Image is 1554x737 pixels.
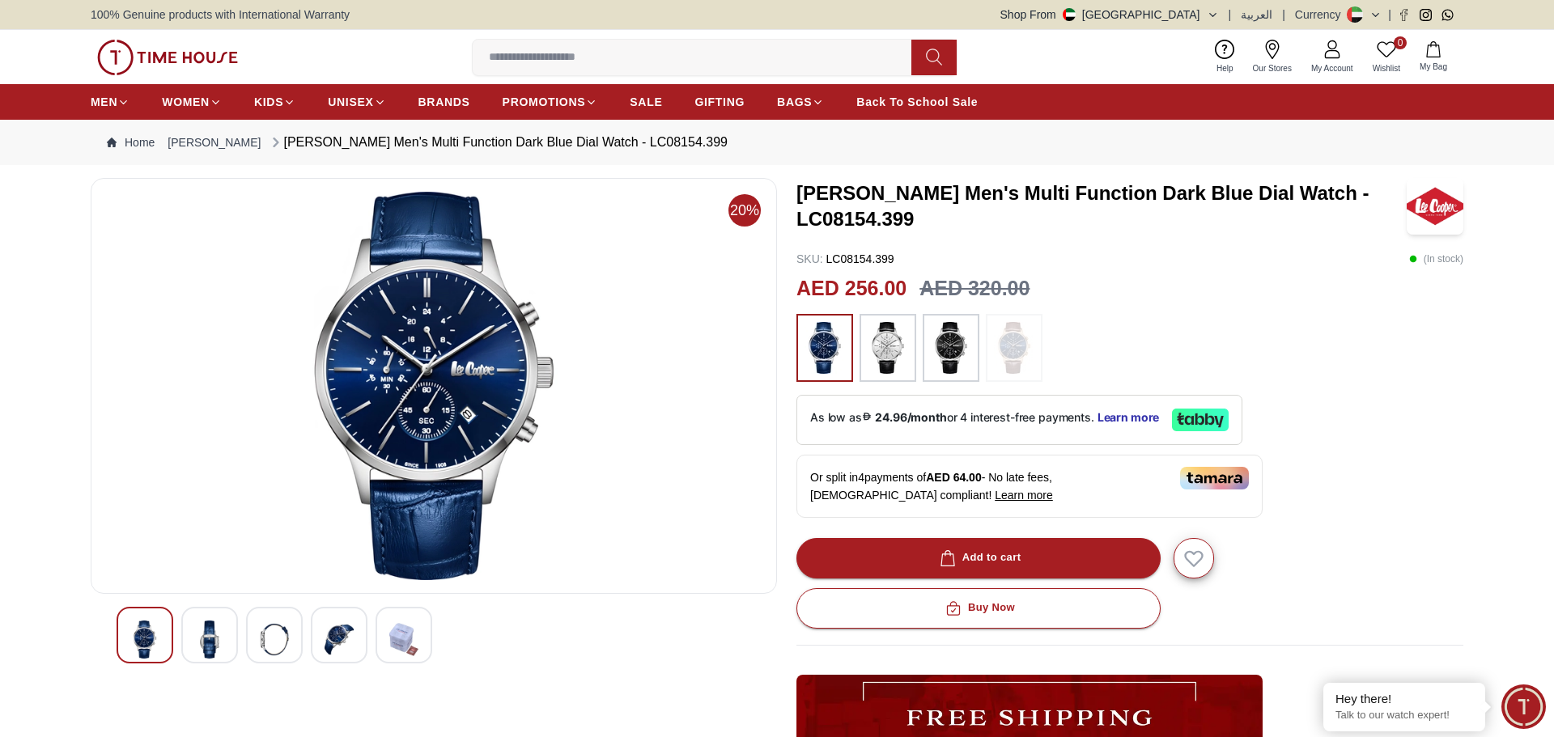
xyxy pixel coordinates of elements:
[107,134,155,150] a: Home
[931,322,971,374] img: ...
[805,322,845,374] img: ...
[1335,709,1473,722] p: Talk to our watch expert!
[1394,36,1407,49] span: 0
[130,621,159,659] img: Lee Cooper Men's Multi Function Dark Blue Dial Watch - LC08154.399
[503,94,586,110] span: PROMOTIONS
[1063,8,1076,21] img: United Arab Emirates
[1000,6,1219,23] button: Shop From[GEOGRAPHIC_DATA]
[1441,9,1454,21] a: Whatsapp
[162,87,222,116] a: WOMEN
[1407,178,1463,235] img: Lee Cooper Men's Multi Function Dark Blue Dial Watch - LC08154.399
[1282,6,1285,23] span: |
[994,322,1034,374] img: ...
[1366,62,1407,74] span: Wishlist
[796,273,906,304] h2: AED 256.00
[418,94,470,110] span: BRANDS
[796,455,1263,518] div: Or split in 4 payments of - No late fees, [DEMOGRAPHIC_DATA] compliant!
[728,194,761,227] span: 20%
[1305,62,1360,74] span: My Account
[694,87,745,116] a: GIFTING
[162,94,210,110] span: WOMEN
[268,133,728,152] div: [PERSON_NAME] Men's Multi Function Dark Blue Dial Watch - LC08154.399
[97,40,238,75] img: ...
[926,471,981,484] span: AED 64.00
[1243,36,1301,78] a: Our Stores
[389,621,418,659] img: Lee Cooper Men's Multi Function Dark Blue Dial Watch - LC08154.399
[856,87,978,116] a: Back To School Sale
[856,94,978,110] span: Back To School Sale
[1409,251,1463,267] p: ( In stock )
[1207,36,1243,78] a: Help
[1180,467,1249,489] img: Tamara
[1295,6,1348,23] div: Currency
[1398,9,1410,21] a: Facebook
[254,94,283,110] span: KIDS
[1210,62,1240,74] span: Help
[168,134,261,150] a: [PERSON_NAME]
[1363,36,1410,78] a: 0Wishlist
[91,94,117,110] span: MEN
[796,538,1161,578] button: Add to cart
[1241,6,1272,23] button: العربية
[796,252,823,265] span: SKU :
[694,94,745,110] span: GIFTING
[796,251,894,267] p: LC08154.399
[919,273,1030,304] h3: AED 320.00
[1246,62,1298,74] span: Our Stores
[796,180,1407,232] h3: [PERSON_NAME] Men's Multi Function Dark Blue Dial Watch - LC08154.399
[1229,6,1232,23] span: |
[1335,691,1473,707] div: Hey there!
[1501,684,1546,729] div: Chat Widget
[1413,61,1454,73] span: My Bag
[328,87,385,116] a: UNISEX
[91,87,129,116] a: MEN
[91,6,350,23] span: 100% Genuine products with International Warranty
[630,87,662,116] a: SALE
[995,489,1053,502] span: Learn more
[1410,38,1457,76] button: My Bag
[868,322,908,374] img: ...
[777,94,812,110] span: BAGS
[104,192,763,580] img: Lee Cooper Men's Multi Function Dark Blue Dial Watch - LC08154.399
[630,94,662,110] span: SALE
[91,120,1463,165] nav: Breadcrumb
[777,87,824,116] a: BAGS
[254,87,295,116] a: KIDS
[796,588,1161,629] button: Buy Now
[936,549,1021,567] div: Add to cart
[942,599,1015,617] div: Buy Now
[195,621,224,659] img: Lee Cooper Men's Multi Function Dark Blue Dial Watch - LC08154.399
[328,94,373,110] span: UNISEX
[1420,9,1432,21] a: Instagram
[1388,6,1391,23] span: |
[260,621,289,659] img: Lee Cooper Men's Multi Function Dark Blue Dial Watch - LC08154.399
[418,87,470,116] a: BRANDS
[503,87,598,116] a: PROMOTIONS
[325,621,354,659] img: Lee Cooper Men's Multi Function Dark Blue Dial Watch - LC08154.399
